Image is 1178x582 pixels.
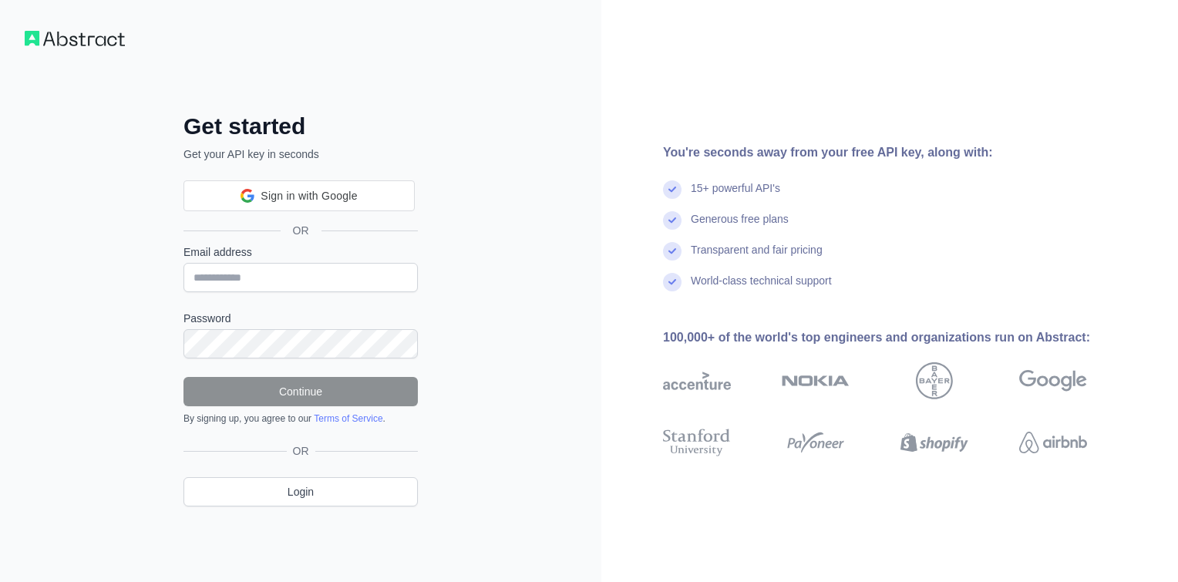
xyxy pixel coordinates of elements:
[782,426,850,459] img: payoneer
[663,273,682,291] img: check mark
[900,426,968,459] img: shopify
[916,362,953,399] img: bayer
[663,362,731,399] img: accenture
[691,273,832,304] div: World-class technical support
[314,413,382,424] a: Terms of Service
[183,244,418,260] label: Email address
[663,328,1136,347] div: 100,000+ of the world's top engineers and organizations run on Abstract:
[25,31,125,46] img: Workflow
[663,426,731,459] img: stanford university
[183,180,415,211] div: Sign in with Google
[663,180,682,199] img: check mark
[183,113,418,140] h2: Get started
[691,180,780,211] div: 15+ powerful API's
[183,377,418,406] button: Continue
[782,362,850,399] img: nokia
[183,412,418,425] div: By signing up, you agree to our .
[183,477,418,506] a: Login
[691,211,789,242] div: Generous free plans
[1019,362,1087,399] img: google
[287,443,315,459] span: OR
[261,188,357,204] span: Sign in with Google
[183,146,418,162] p: Get your API key in seconds
[281,223,321,238] span: OR
[663,211,682,230] img: check mark
[663,242,682,261] img: check mark
[1019,426,1087,459] img: airbnb
[691,242,823,273] div: Transparent and fair pricing
[183,311,418,326] label: Password
[663,143,1136,162] div: You're seconds away from your free API key, along with:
